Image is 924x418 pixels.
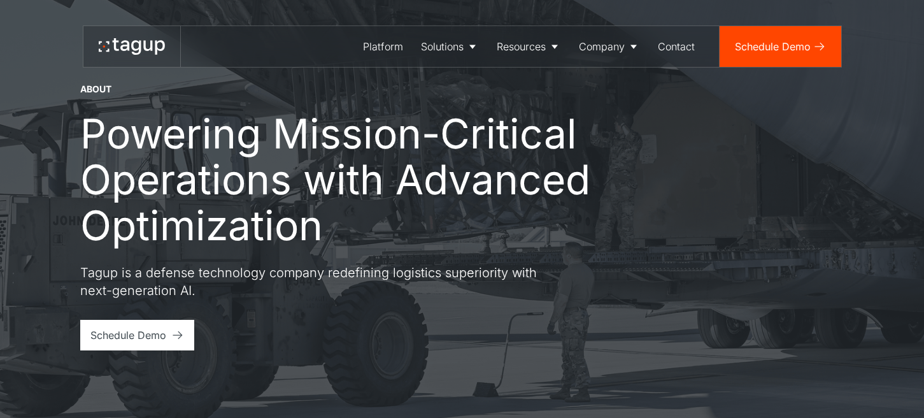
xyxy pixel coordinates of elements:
div: Schedule Demo [90,328,166,343]
div: Resources [497,39,546,54]
div: Schedule Demo [735,39,811,54]
a: Platform [354,26,412,67]
div: About [80,83,111,96]
a: Contact [649,26,704,67]
a: Solutions [412,26,488,67]
div: Platform [363,39,403,54]
a: Company [570,26,649,67]
a: Schedule Demo [80,320,194,350]
div: Company [579,39,625,54]
p: Tagup is a defense technology company redefining logistics superiority with next-generation AI. [80,264,539,299]
a: Resources [488,26,570,67]
div: Solutions [421,39,464,54]
h1: Powering Mission-Critical Operations with Advanced Optimization [80,111,615,249]
div: Contact [658,39,695,54]
a: Schedule Demo [720,26,841,67]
